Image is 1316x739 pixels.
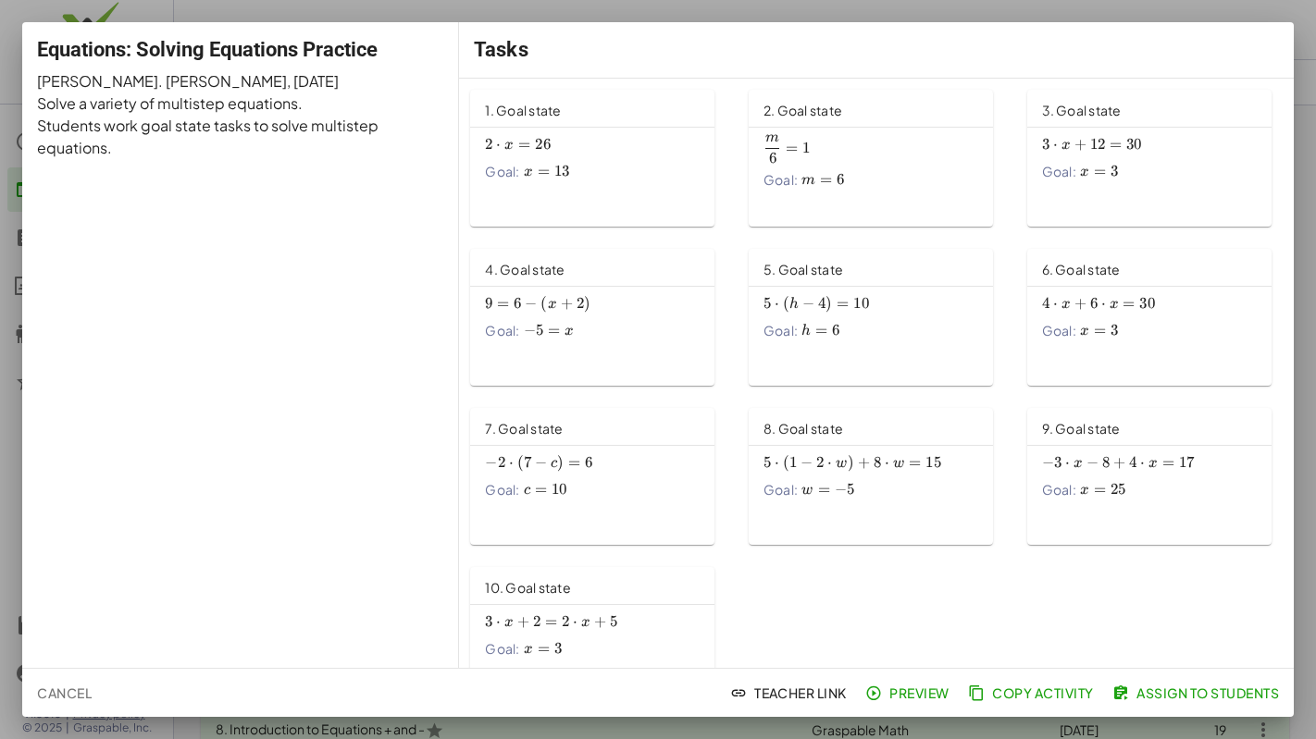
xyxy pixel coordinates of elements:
span: x [524,165,533,179]
span: ) [584,294,590,313]
span: x [1148,456,1158,471]
span: Cancel [37,684,92,701]
span: x [504,615,514,630]
span: ⋅ [1065,453,1070,472]
span: 3 [1042,135,1049,154]
a: 7. Goal stateGoal: [470,408,726,545]
span: 9. Goal state [1042,420,1121,437]
span: 5 [536,321,543,339]
span: = [1123,294,1135,313]
a: 8. Goal stateGoal: [749,408,1005,545]
span: ⋅ [1053,294,1058,313]
span: − [1086,453,1099,472]
span: 1 [802,139,810,157]
span: 3 [554,639,562,658]
span: + [561,294,573,313]
span: = [568,453,580,472]
span: ⋅ [509,453,514,472]
span: 4 [1129,453,1136,472]
span: 2 [485,135,492,154]
span: 2 [498,453,505,472]
span: = [1094,321,1106,339]
span: ⋅ [1140,453,1145,472]
a: 5. Goal stateGoal: [749,249,1005,386]
span: 6 [1090,294,1098,313]
button: Preview [862,676,957,709]
span: 3 [1054,453,1061,472]
span: Goal: [1042,321,1076,340]
span: c [551,456,557,471]
span: Goal: [1042,162,1076,181]
span: 4 [1042,294,1049,313]
span: c [524,483,530,498]
span: 3 [1111,162,1118,180]
span: Goal: [485,162,519,181]
span: ) [557,453,564,472]
span: = [1162,453,1174,472]
span: w [801,483,813,498]
span: Goal: [764,321,798,340]
span: [PERSON_NAME]. [PERSON_NAME] [37,71,287,91]
span: 3 [1111,321,1118,339]
span: 6 [585,453,592,472]
span: ⋅ [885,453,889,472]
span: 1. Goal state [485,102,561,118]
button: Assign to Students [1109,676,1286,709]
span: 3 [485,612,492,631]
span: = [538,162,550,180]
span: x [1080,324,1089,339]
span: ⋅ [1101,294,1106,313]
span: = [497,294,509,313]
a: 10. Goal stateGoal: [470,567,1283,704]
p: Solve a variety of multistep equations. [37,92,444,115]
span: Copy Activity [972,684,1094,701]
span: Goal: [485,480,519,499]
span: 15 [925,453,941,472]
span: − [1042,453,1054,472]
span: 2. Goal state [764,102,842,118]
span: = [518,135,530,154]
span: x [1061,297,1071,312]
span: 2 [533,612,540,631]
span: 7 [524,453,531,472]
span: − [801,453,813,472]
span: 13 [554,162,570,180]
span: = [538,639,550,658]
span: 2 [577,294,584,313]
button: Teacher Link [726,676,854,709]
span: h [801,324,811,339]
span: Equations: Solving Equations Practice [37,38,378,61]
span: Goal: [485,321,519,340]
button: Cancel [30,676,99,709]
span: − [524,321,536,339]
span: Goal: [764,480,798,499]
span: 8 [1102,453,1110,472]
span: ) [826,294,832,313]
span: x [524,642,533,657]
span: ⋅ [775,453,779,472]
span: 6 [837,170,844,189]
span: 8. Goal state [764,420,843,437]
span: = [820,170,832,189]
span: x [1080,165,1089,179]
span: ( [540,294,547,313]
span: 6 [514,294,521,313]
span: m [801,173,815,188]
span: = [909,453,921,472]
span: x [581,615,590,630]
span: 30 [1139,294,1155,313]
div: Tasks [459,22,1294,78]
span: − [802,294,814,313]
a: 9. Goal stateGoal: [1027,408,1284,545]
span: 1 [789,453,797,472]
span: Goal: [1042,480,1076,499]
span: 5 [764,453,771,472]
span: − [535,453,547,472]
span: − [525,294,537,313]
span: Preview [869,684,950,701]
span: = [1094,480,1106,499]
span: w [893,456,904,471]
span: + [1113,453,1125,472]
span: = [548,321,560,339]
